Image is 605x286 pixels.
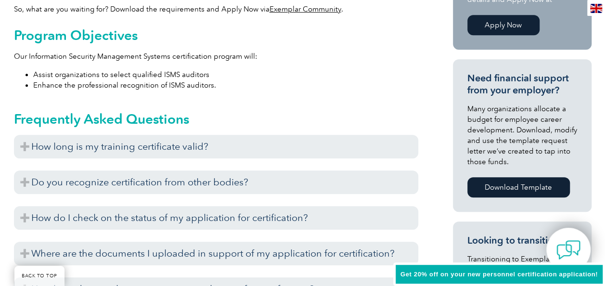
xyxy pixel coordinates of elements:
[400,271,598,278] span: Get 20% off on your new personnel certification application!
[14,111,418,127] h2: Frequently Asked Questions
[33,80,418,91] li: Enhance the professional recognition of ISMS auditors.
[14,135,418,158] h3: How long is my training certificate valid?
[14,266,64,286] a: BACK TO TOP
[467,72,577,96] h3: Need financial support from your employer?
[33,69,418,80] li: Assist organizations to select qualified ISMS auditors
[556,238,580,262] img: contact-chat.png
[14,4,418,14] p: So, what are you waiting for? Download the requirements and Apply Now via .
[14,51,418,62] p: Our Information Security Management Systems certification program will:
[14,242,418,265] h3: Where are the documents I uploaded in support of my application for certification?
[14,170,418,194] h3: Do you recognize certification from other bodies?
[14,27,418,43] h2: Program Objectives
[590,4,602,13] img: en
[467,15,540,35] a: Apply Now
[14,206,418,230] h3: How do I check on the status of my application for certification?
[467,104,577,167] p: Many organizations allocate a budget for employee career development. Download, modify and use th...
[467,177,570,197] a: Download Template
[467,234,577,247] h3: Looking to transition?
[270,5,341,13] a: Exemplar Community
